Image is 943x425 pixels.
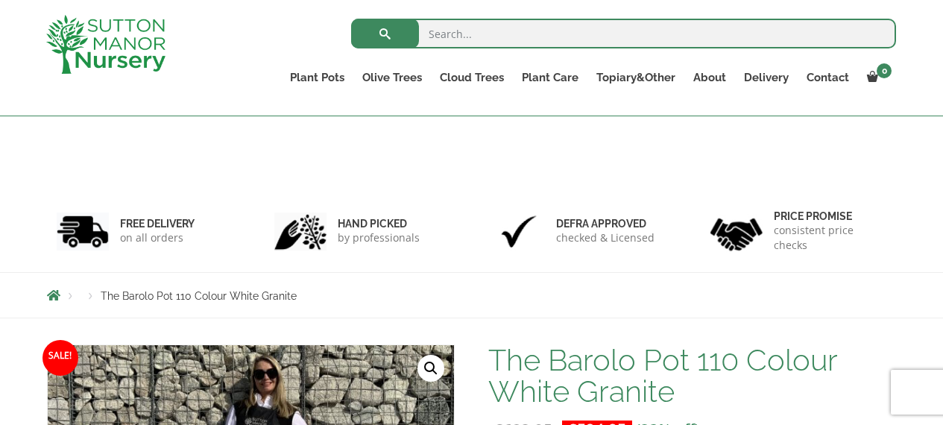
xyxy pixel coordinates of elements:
[774,210,887,223] h6: Price promise
[353,67,431,88] a: Olive Trees
[101,290,297,302] span: The Barolo Pot 110 Colour White Granite
[42,340,78,376] span: Sale!
[120,230,195,245] p: on all orders
[46,15,165,74] img: logo
[281,67,353,88] a: Plant Pots
[493,212,545,251] img: 3.jpg
[877,63,892,78] span: 0
[735,67,798,88] a: Delivery
[774,223,887,253] p: consistent price checks
[338,230,420,245] p: by professionals
[488,344,896,407] h1: The Barolo Pot 110 Colour White Granite
[556,217,655,230] h6: Defra approved
[710,209,763,254] img: 4.jpg
[556,230,655,245] p: checked & Licensed
[684,67,735,88] a: About
[351,19,896,48] input: Search...
[338,217,420,230] h6: hand picked
[274,212,327,251] img: 2.jpg
[47,289,897,301] nav: Breadcrumbs
[417,355,444,382] a: View full-screen image gallery
[57,212,109,251] img: 1.jpg
[431,67,513,88] a: Cloud Trees
[858,67,896,88] a: 0
[587,67,684,88] a: Topiary&Other
[798,67,858,88] a: Contact
[513,67,587,88] a: Plant Care
[120,217,195,230] h6: FREE DELIVERY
